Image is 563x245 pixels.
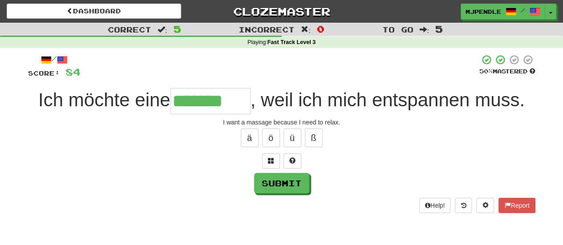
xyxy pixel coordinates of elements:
span: Ich möchte eine [38,89,170,110]
span: Incorrect [239,25,295,34]
button: ü [284,129,301,147]
div: / [28,54,81,65]
button: Help! [419,198,451,213]
a: Dashboard [7,4,181,19]
span: : [158,26,167,33]
span: , weil ich mich entspannen muss. [251,89,525,110]
span: : [419,26,429,33]
span: 50 % [479,68,493,75]
span: Correct [108,25,151,34]
button: ö [262,129,280,147]
button: Switch sentence to multiple choice alt+p [262,153,280,169]
strong: Fast Track Level 3 [267,39,316,45]
div: I want a massage because I need to relax. [28,118,535,127]
span: 5 [435,24,443,34]
div: Mastered [479,68,535,76]
button: Report [498,198,535,213]
a: Clozemaster [194,4,369,19]
button: Single letter hint - you only get 1 per sentence and score half the points! alt+h [284,153,301,169]
button: ß [305,129,323,147]
button: ä [241,129,259,147]
span: mjpendle [466,8,501,16]
span: Score: [28,69,60,77]
button: Submit [254,173,309,193]
span: 5 [174,24,181,34]
a: mjpendle / [461,4,545,20]
button: Round history (alt+y) [455,198,472,213]
span: 84 [65,66,81,77]
span: To go [382,25,413,34]
span: / [521,7,525,13]
span: : [301,26,311,33]
span: 0 [317,24,324,34]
